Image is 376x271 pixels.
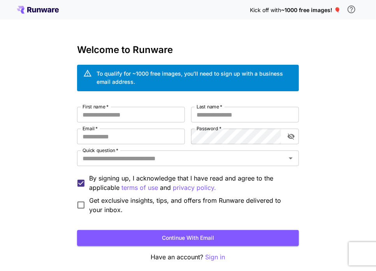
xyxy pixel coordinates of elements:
[197,125,221,132] label: Password
[284,129,298,143] button: toggle password visibility
[173,183,216,193] p: privacy policy.
[77,252,299,262] p: Have an account?
[206,252,225,262] button: Sign in
[173,183,216,193] button: By signing up, I acknowledge that I have read and agree to the applicable terms of use and
[89,196,293,214] span: Get exclusive insights, tips, and offers from Runware delivered to your inbox.
[121,183,158,193] button: By signing up, I acknowledge that I have read and agree to the applicable and privacy policy.
[97,69,293,86] div: To qualify for ~1000 free images, you’ll need to sign up with a business email address.
[121,183,158,193] p: terms of use
[83,147,118,154] label: Quick question
[89,174,293,193] p: By signing up, I acknowledge that I have read and agree to the applicable and
[344,2,359,17] button: In order to qualify for free credit, you need to sign up with a business email address and click ...
[250,7,281,13] span: Kick off with
[83,103,109,110] label: First name
[197,103,222,110] label: Last name
[281,7,341,13] span: ~1000 free images! 🎈
[77,230,299,246] button: Continue with email
[285,153,296,164] button: Open
[83,125,98,132] label: Email
[77,44,299,55] h3: Welcome to Runware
